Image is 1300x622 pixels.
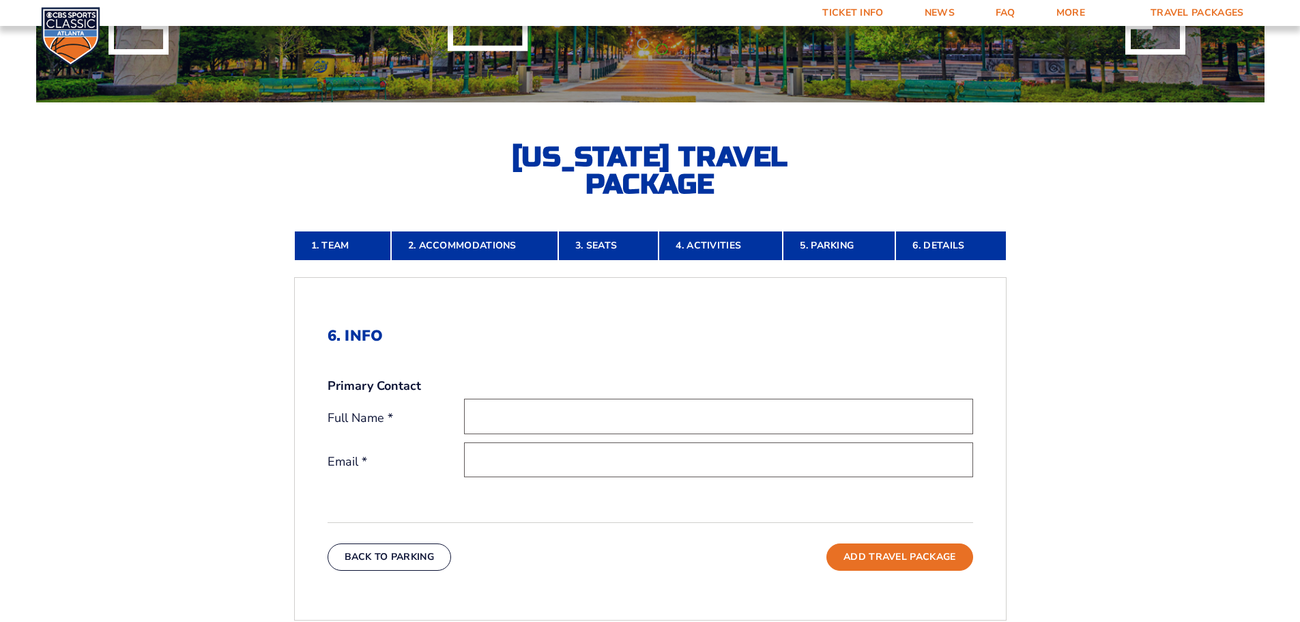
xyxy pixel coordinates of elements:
[328,378,421,395] strong: Primary Contact
[783,231,895,261] a: 5. Parking
[500,143,800,198] h2: [US_STATE] Travel Package
[558,231,659,261] a: 3. Seats
[294,231,391,261] a: 1. Team
[659,231,783,261] a: 4. Activities
[391,231,558,261] a: 2. Accommodations
[328,327,973,345] h2: 6. Info
[328,410,464,427] label: Full Name *
[328,543,452,571] button: Back To Parking
[826,543,972,571] button: Add Travel Package
[328,453,464,470] label: Email *
[41,7,100,66] img: CBS Sports Classic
